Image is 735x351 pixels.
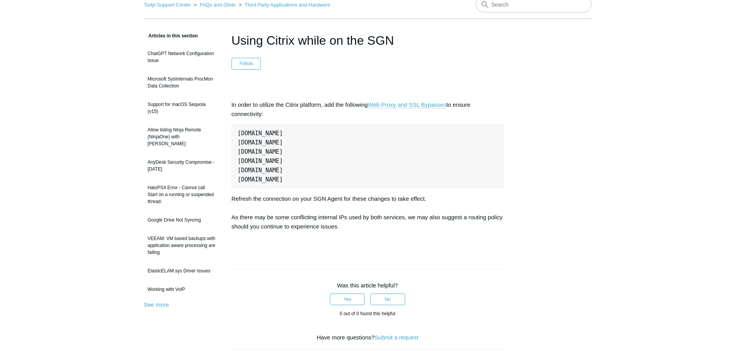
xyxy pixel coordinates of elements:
[237,2,330,8] li: Third Party Applications and Hardware
[375,334,418,341] a: Submit a request
[370,294,405,305] button: This article was not helpful
[144,264,220,278] a: ElasticELAM.sys Driver Issues
[144,46,220,68] a: ChatGPT Network Configuration Issue
[144,33,198,39] span: Articles in this section
[231,194,504,231] p: Refresh the connection on your SGN Agent for these changes to take effect. As there may be some c...
[231,58,261,69] button: Follow Article
[231,31,504,50] h1: Using Citrix while on the SGN
[192,2,237,8] li: FAQs and Other
[231,333,504,342] div: Have more questions?
[199,2,236,8] a: FAQs and Other
[144,123,220,151] a: Allow listing Ninja Remote (NinjaOne) with [PERSON_NAME]
[144,301,169,308] a: See more
[144,72,220,93] a: Microsoft SysInternals ProcMon Data Collection
[144,97,220,119] a: Support for macOS Sequoia (v15)
[144,231,220,260] a: VEEAM: VM based backups with application aware processing are failing
[144,180,220,209] a: HaloPSA Error - Cannot call Start on a running or suspended thread.
[144,282,220,297] a: Working with VoIP
[245,2,330,8] a: Third Party Applications and Hardware
[144,213,220,227] a: Google Drive Not Syncing
[337,282,398,289] span: Was this article helpful?
[340,311,395,316] span: 0 out of 0 found this helpful
[368,101,446,108] a: Web Proxy and SSL Bypasses
[231,100,504,119] p: In order to utilize the Citrix platform, add the following to ensure connectivity:
[144,2,191,8] a: Todyl Support Center
[144,2,193,8] li: Todyl Support Center
[231,124,504,188] pre: [DOMAIN_NAME] [DOMAIN_NAME] [DOMAIN_NAME] [DOMAIN_NAME] [DOMAIN_NAME] [DOMAIN_NAME]
[330,294,365,305] button: This article was helpful
[144,155,220,176] a: AnyDesk Security Compromise - [DATE]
